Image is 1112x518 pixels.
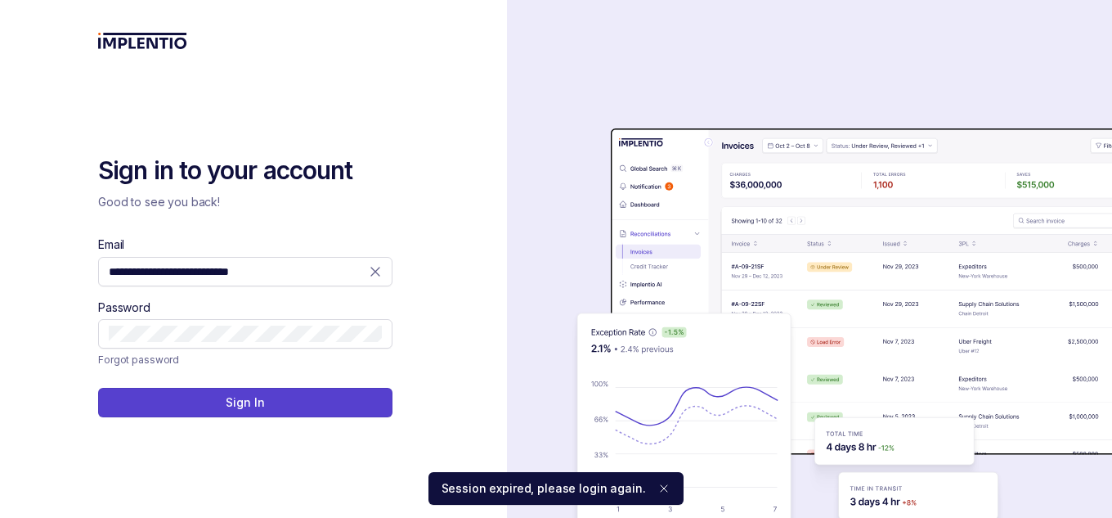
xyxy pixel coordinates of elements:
[98,236,124,253] label: Email
[98,352,179,368] p: Forgot password
[98,300,150,316] label: Password
[98,352,179,368] a: Link Forgot password
[98,33,187,49] img: logo
[442,480,646,497] p: Session expired, please login again.
[226,394,264,411] p: Sign In
[98,388,392,417] button: Sign In
[98,194,392,210] p: Good to see you back!
[98,155,392,187] h2: Sign in to your account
